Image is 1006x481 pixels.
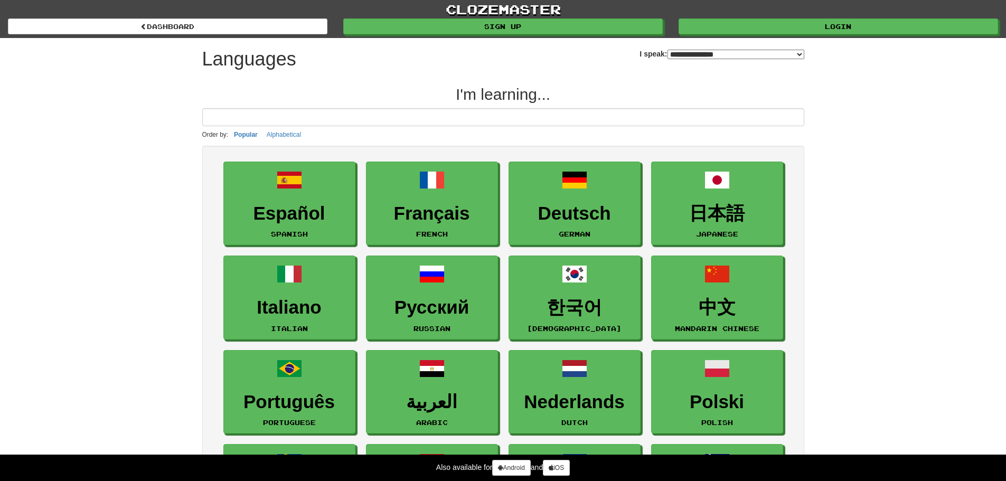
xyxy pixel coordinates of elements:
a: PortuguêsPortuguese [223,350,355,434]
h3: 日本語 [657,203,777,224]
h3: Deutsch [514,203,635,224]
a: iOS [543,460,570,476]
a: dashboard [8,18,327,34]
a: ItalianoItalian [223,256,355,339]
small: Japanese [696,230,738,238]
a: Sign up [343,18,663,34]
small: [DEMOGRAPHIC_DATA] [527,325,622,332]
select: I speak: [667,50,804,59]
h3: Español [229,203,350,224]
small: Russian [413,325,450,332]
a: 中文Mandarin Chinese [651,256,783,339]
a: РусскийRussian [366,256,498,339]
a: 日本語Japanese [651,162,783,246]
small: French [416,230,448,238]
a: FrançaisFrench [366,162,498,246]
h2: I'm learning... [202,86,804,103]
h3: Français [372,203,492,224]
h1: Languages [202,49,296,70]
button: Popular [231,129,261,140]
button: Alphabetical [264,129,304,140]
label: I speak: [640,49,804,59]
small: Polish [701,419,733,426]
small: Order by: [202,131,229,138]
a: PolskiPolish [651,350,783,434]
a: العربيةArabic [366,350,498,434]
h3: 한국어 [514,297,635,318]
small: Spanish [271,230,308,238]
h3: Nederlands [514,392,635,412]
h3: 中文 [657,297,777,318]
small: Italian [271,325,308,332]
a: EspañolSpanish [223,162,355,246]
a: NederlandsDutch [509,350,641,434]
small: Arabic [416,419,448,426]
h3: العربية [372,392,492,412]
small: Portuguese [263,419,316,426]
a: DeutschGerman [509,162,641,246]
h3: Polski [657,392,777,412]
a: Android [492,460,530,476]
a: 한국어[DEMOGRAPHIC_DATA] [509,256,641,339]
h3: Italiano [229,297,350,318]
small: German [559,230,590,238]
small: Mandarin Chinese [675,325,759,332]
h3: Русский [372,297,492,318]
h3: Português [229,392,350,412]
a: Login [679,18,998,34]
small: Dutch [561,419,588,426]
